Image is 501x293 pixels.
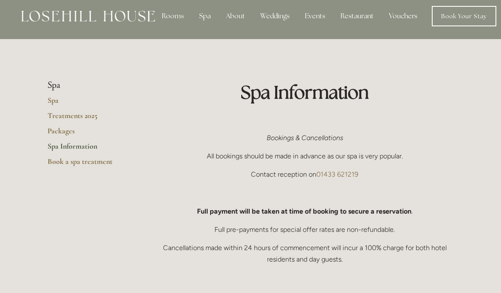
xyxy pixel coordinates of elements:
a: 01433 621219 [316,170,358,178]
a: Packages [48,126,129,141]
div: Events [298,8,332,25]
strong: Spa Information [241,81,369,104]
p: Cancellations made within 24 hours of commencement will incur a 100% charge for both hotel reside... [156,242,453,265]
div: Spa [192,8,217,25]
em: Bookings & Cancellations [267,134,343,142]
a: Book a spa treatment [48,157,129,172]
a: Spa [48,96,129,111]
a: Book Your Stay [432,6,496,26]
p: . [156,206,453,217]
a: Treatments 2025 [48,111,129,126]
li: Spa [48,80,129,91]
a: Spa Information [48,141,129,157]
p: Full pre-payments for special offer rates are non-refundable. [156,224,453,235]
div: Rooms [155,8,191,25]
img: Losehill House [21,11,155,22]
p: Contact reception on [156,169,453,180]
strong: Full payment will be taken at time of booking to secure a reservation [197,207,411,215]
div: Restaurant [334,8,380,25]
p: All bookings should be made in advance as our spa is very popular. [156,150,453,162]
a: Vouchers [382,8,424,25]
div: About [219,8,252,25]
div: Weddings [253,8,296,25]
